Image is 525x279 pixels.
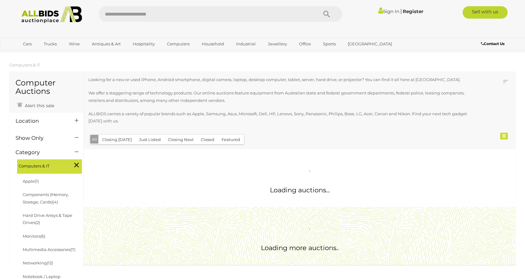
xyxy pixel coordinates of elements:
button: Featured [218,135,244,144]
span: | [400,8,402,15]
h4: Show Only [16,135,65,141]
a: Computers & IT [9,62,40,67]
img: Allbids.com.au [18,6,85,23]
span: (4) [53,199,58,204]
a: Industrial [232,39,260,49]
a: Sell with us [463,6,508,19]
p: Looking for a new or used iPhone, Android smartphone, digital camera, laptop, desktop computer, t... [88,76,471,83]
a: Wine [65,39,84,49]
a: Sign In [378,8,399,14]
button: All [90,135,99,144]
a: Contact Us [481,40,506,47]
a: Components (Memory, Storage, Cards)(4) [23,192,69,204]
a: Household [198,39,228,49]
span: (2) [35,220,40,225]
a: Sports [319,39,340,49]
a: Antiques & Art [88,39,125,49]
button: Closed [197,135,218,144]
a: [GEOGRAPHIC_DATA] [344,39,396,49]
div: 0 [500,133,508,139]
a: Multimedia Accessories(7) [23,247,75,252]
p: ALLBIDS carries a variety of popular brands such as Apple, Samsung, Asus, Microsoft, Dell, HP, Le... [88,110,471,125]
span: (7) [70,247,75,252]
a: Trucks [40,39,61,49]
span: Loading more auctions.. [261,244,339,252]
a: Register [403,8,423,14]
a: Networking(12) [23,260,53,265]
span: Loading auctions... [270,186,330,194]
button: Just Listed [135,135,164,144]
h4: Category [16,149,65,155]
a: Computers [163,39,194,49]
span: (1) [35,179,39,184]
a: Monitors(6) [23,234,45,239]
a: Office [295,39,315,49]
span: Computers & IT [19,161,65,170]
p: We offer a staggering range of technology products. Our online auctions feature equipment from Au... [88,89,471,104]
a: Hospitality [129,39,159,49]
a: Cars [19,39,36,49]
h1: Computer Auctions [16,79,77,96]
a: Alert this sale [16,100,56,110]
button: Search [311,6,342,22]
span: (12) [47,260,53,265]
b: Contact Us [481,41,505,46]
button: Closing [DATE] [98,135,136,144]
span: Alert this sale [23,103,54,108]
button: Closing Next [164,135,197,144]
a: Jewellery [264,39,291,49]
a: Apple(1) [23,179,39,184]
a: Hard Drive Arrays & Tape Drives(2) [23,213,72,225]
h4: Location [16,118,65,124]
span: (6) [40,234,45,239]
